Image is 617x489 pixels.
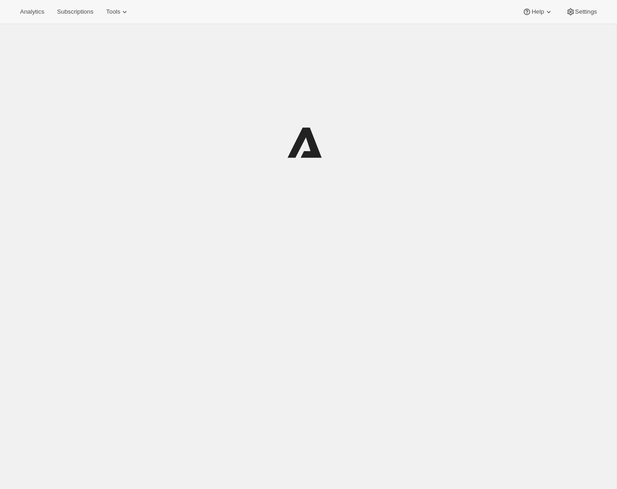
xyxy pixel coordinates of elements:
button: Tools [101,5,135,18]
span: Tools [106,8,120,15]
span: Analytics [20,8,44,15]
span: Subscriptions [57,8,93,15]
button: Analytics [15,5,50,18]
button: Subscriptions [51,5,99,18]
span: Settings [575,8,597,15]
button: Settings [561,5,602,18]
span: Help [531,8,544,15]
button: Help [517,5,558,18]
